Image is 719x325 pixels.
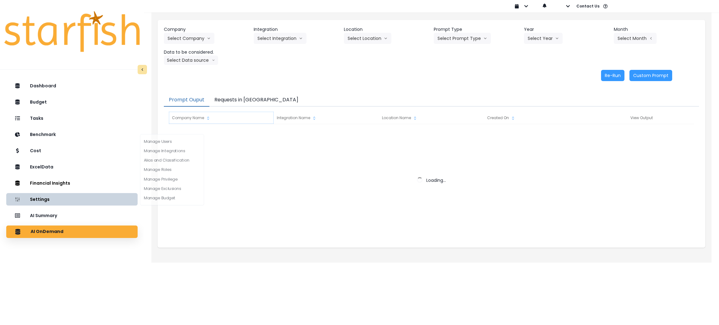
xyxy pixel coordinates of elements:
header: Integration [254,26,339,33]
button: Budget [6,96,138,108]
header: Year [524,26,609,33]
p: Benchmark [30,132,56,137]
header: Location [344,26,429,33]
header: Prompt Type [434,26,519,33]
button: Manage Users [140,137,204,146]
button: Cost [6,144,138,157]
button: Select Montharrow left line [614,33,657,44]
button: Manage Exclusions [140,184,204,193]
svg: arrow down line [299,35,303,41]
svg: arrow down line [483,35,487,41]
button: Select Locationarrow down line [344,33,391,44]
div: Integration Name [274,112,379,124]
button: Tasks [6,112,138,124]
p: Tasks [30,116,43,121]
p: AI Summary [30,213,57,218]
header: Month [614,26,699,33]
p: Cost [30,148,41,153]
svg: arrow down line [555,35,559,41]
button: Financial Insights [6,177,138,189]
button: Select Companyarrow down line [164,33,214,44]
button: Select Yeararrow down line [524,33,563,44]
button: Manage Integrations [140,146,204,156]
p: Budget [30,99,47,105]
button: AI OnDemand [6,226,138,238]
button: Requests in [GEOGRAPHIC_DATA] [209,94,303,107]
svg: sort [511,116,516,121]
header: Company [164,26,249,33]
p: Dashboard [30,83,56,89]
svg: arrow down line [212,57,215,63]
button: Manage Privilege [140,174,204,184]
button: Alias and Classification [140,156,204,165]
button: Select Prompt Typearrow down line [434,33,491,44]
div: View Output [589,112,694,124]
svg: arrow down line [207,35,211,41]
button: Manage Roles [140,165,204,174]
p: AI OnDemand [31,229,63,235]
button: AI Summary [6,209,138,222]
span: Loading... [426,177,446,183]
div: Company Name [169,112,274,124]
button: Manage Budget [140,193,204,203]
svg: sort [413,116,418,121]
svg: sort [312,116,317,121]
button: ExcelData [6,161,138,173]
p: ExcelData [30,164,53,170]
div: Created On [484,112,589,124]
div: Location Name [379,112,484,124]
svg: arrow down line [384,35,388,41]
button: Benchmark [6,128,138,141]
button: Select Integrationarrow down line [254,33,306,44]
button: Select Data sourcearrow down line [164,56,218,65]
header: Data to be considered. [164,49,249,56]
button: Dashboard [6,80,138,92]
svg: sort [206,116,211,121]
button: Re-Run [601,70,624,81]
button: Settings [6,193,138,206]
button: Prompt Ouput [164,94,209,107]
button: Custom Prompt [629,70,672,81]
svg: arrow left line [649,35,653,41]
